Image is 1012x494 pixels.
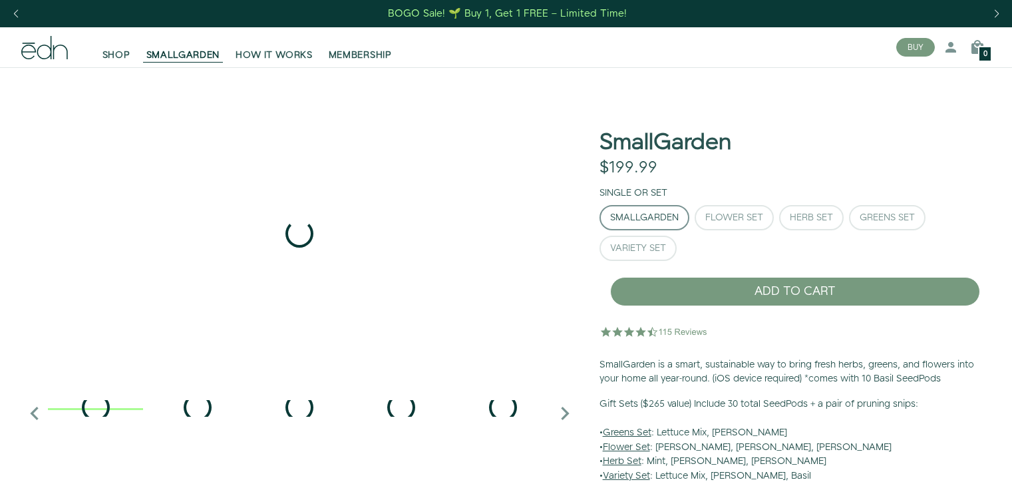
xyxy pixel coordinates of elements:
div: Herb Set [790,213,833,222]
a: BOGO Sale! 🌱 Buy 1, Get 1 FREE – Limited Time! [387,3,628,24]
div: 3 / 6 [252,407,347,410]
span: SHOP [102,49,130,62]
label: Single or Set [599,186,667,200]
span: HOW IT WORKS [236,49,312,62]
div: 4 / 6 [354,407,449,410]
a: HOW IT WORKS [228,33,320,62]
u: Variety Set [603,469,650,483]
button: Flower Set [695,205,774,230]
button: Variety Set [599,236,677,261]
button: SmallGarden [599,205,689,230]
a: SMALLGARDEN [138,33,228,62]
u: Herb Set [603,455,641,468]
u: Flower Set [603,441,650,454]
div: 1 / 6 [48,407,143,410]
div: 5 / 6 [456,407,551,410]
p: • : Lettuce Mix, [PERSON_NAME] • : [PERSON_NAME], [PERSON_NAME], [PERSON_NAME] • : Mint, [PERSON_... [599,397,991,484]
span: SMALLGARDEN [146,49,220,62]
i: Previous slide [21,400,48,427]
button: BUY [896,38,935,57]
p: SmallGarden is a smart, sustainable way to bring fresh herbs, greens, and flowers into your home ... [599,358,991,387]
a: MEMBERSHIP [321,33,400,62]
img: 4.5 star rating [599,318,709,345]
div: BOGO Sale! 🌱 Buy 1, Get 1 FREE – Limited Time! [388,7,627,21]
h1: SmallGarden [599,130,731,155]
a: SHOP [94,33,138,62]
span: 0 [983,51,987,58]
div: SmallGarden [610,213,679,222]
u: Greens Set [603,426,651,439]
button: Greens Set [849,205,926,230]
div: 2 / 6 [150,407,245,410]
button: Herb Set [779,205,844,230]
div: Variety Set [610,244,666,253]
div: Greens Set [860,213,915,222]
span: MEMBERSHIP [329,49,392,62]
button: ADD TO CART [610,277,980,306]
div: 1 / 6 [21,67,578,400]
div: Flower Set [705,213,763,222]
iframe: Opens a widget where you can find more information [910,454,999,487]
div: $199.99 [599,158,657,178]
i: Next slide [552,400,578,427]
b: Gift Sets ($265 value) Include 30 total SeedPods + a pair of pruning snips: [599,397,918,411]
